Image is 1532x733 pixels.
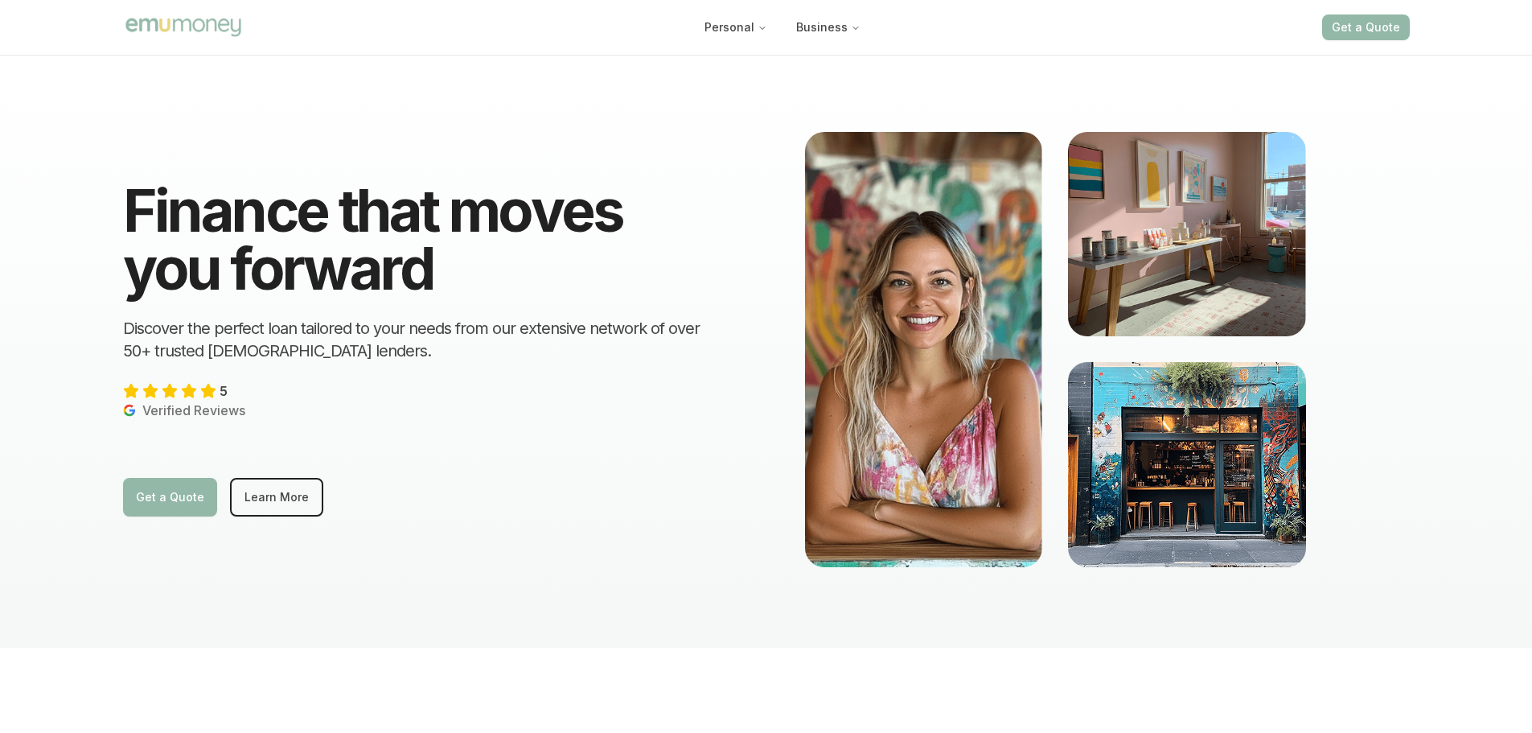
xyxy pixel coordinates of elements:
[123,478,217,517] a: Get a Quote
[123,401,245,420] p: Verified Reviews
[123,182,728,298] h1: Finance that moves you forward
[783,13,873,42] button: Business
[1068,362,1306,566] img: Cafe in Byron Bay
[220,381,228,401] span: 5
[123,15,244,39] img: Emu Money
[805,132,1043,567] img: Blonde girl running a business
[123,404,136,417] img: Verified
[692,13,780,42] button: Personal
[1322,14,1410,40] button: Get a Quote
[1068,132,1306,336] img: Boutique home wares store
[123,317,728,362] h2: Discover the perfect loan tailored to your needs from our extensive network of over 50+ trusted [...
[230,478,323,517] a: Learn More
